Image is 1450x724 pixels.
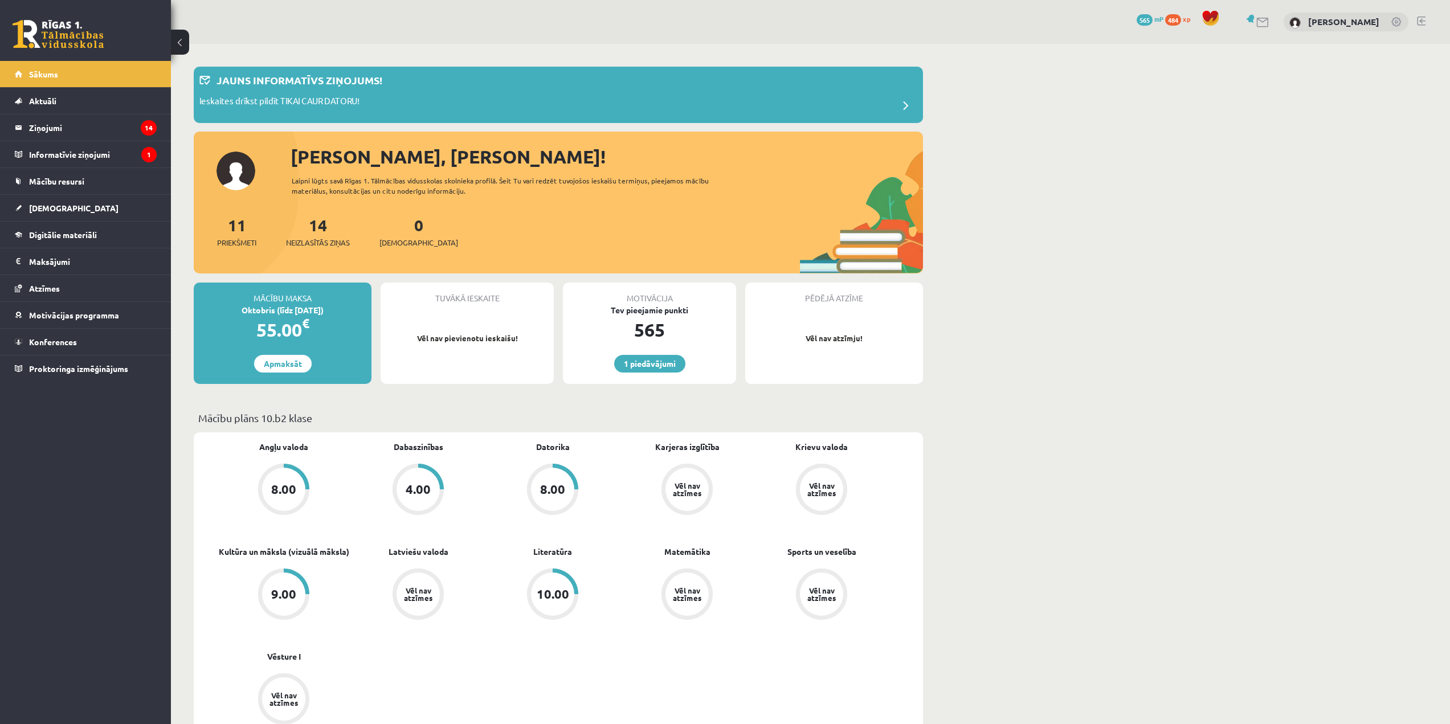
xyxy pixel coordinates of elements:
a: Motivācijas programma [15,302,157,328]
a: Aktuāli [15,88,157,114]
span: Atzīmes [29,283,60,293]
legend: Ziņojumi [29,114,157,141]
a: 11Priekšmeti [217,215,256,248]
span: Konferences [29,337,77,347]
a: Vēl nav atzīmes [754,568,889,622]
a: Kultūra un māksla (vizuālā māksla) [219,546,349,558]
p: Jauns informatīvs ziņojums! [217,72,382,88]
span: € [302,315,309,332]
a: Ziņojumi14 [15,114,157,141]
i: 14 [141,120,157,136]
p: Vēl nav pievienotu ieskaišu! [386,333,548,344]
a: Digitālie materiāli [15,222,157,248]
a: Datorika [536,441,570,453]
div: Vēl nav atzīmes [671,587,703,602]
div: Vēl nav atzīmes [806,482,838,497]
div: Oktobris (līdz [DATE]) [194,304,371,316]
div: Tev pieejamie punkti [563,304,736,316]
a: 484 xp [1165,14,1196,23]
div: 8.00 [271,483,296,496]
span: Aktuāli [29,96,56,106]
legend: Informatīvie ziņojumi [29,141,157,167]
a: Atzīmes [15,275,157,301]
div: Vēl nav atzīmes [268,692,300,706]
div: Pēdējā atzīme [745,283,923,304]
div: 4.00 [406,483,431,496]
a: Sākums [15,61,157,87]
div: 565 [563,316,736,343]
span: 565 [1137,14,1153,26]
div: [PERSON_NAME], [PERSON_NAME]! [291,143,923,170]
i: 1 [141,147,157,162]
p: Ieskaites drīkst pildīt TIKAI CAUR DATORU! [199,95,360,111]
a: Angļu valoda [259,441,308,453]
span: [DEMOGRAPHIC_DATA] [29,203,119,213]
legend: Maksājumi [29,248,157,275]
a: Mācību resursi [15,168,157,194]
div: Laipni lūgts savā Rīgas 1. Tālmācības vidusskolas skolnieka profilā. Šeit Tu vari redzēt tuvojošo... [292,175,729,196]
a: 8.00 [217,464,351,517]
a: 1 piedāvājumi [614,355,685,373]
span: xp [1183,14,1190,23]
p: Vēl nav atzīmju! [751,333,917,344]
a: Vēl nav atzīmes [620,464,754,517]
span: Motivācijas programma [29,310,119,320]
span: Digitālie materiāli [29,230,97,240]
a: 10.00 [485,568,620,622]
span: Sākums [29,69,58,79]
a: 0[DEMOGRAPHIC_DATA] [379,215,458,248]
div: Vēl nav atzīmes [671,482,703,497]
a: 9.00 [217,568,351,622]
div: 10.00 [537,588,569,600]
span: mP [1154,14,1163,23]
div: 9.00 [271,588,296,600]
a: [PERSON_NAME] [1308,16,1379,27]
div: Vēl nav atzīmes [402,587,434,602]
div: Motivācija [563,283,736,304]
a: Latviešu valoda [389,546,448,558]
a: [DEMOGRAPHIC_DATA] [15,195,157,221]
a: Karjeras izglītība [655,441,720,453]
a: Vēl nav atzīmes [351,568,485,622]
div: Mācību maksa [194,283,371,304]
a: Apmaksāt [254,355,312,373]
span: 484 [1165,14,1181,26]
a: Konferences [15,329,157,355]
a: Dabaszinības [394,441,443,453]
a: Rīgas 1. Tālmācības vidusskola [13,20,104,48]
div: 55.00 [194,316,371,343]
a: 565 mP [1137,14,1163,23]
div: 8.00 [540,483,565,496]
a: Vēl nav atzīmes [754,464,889,517]
a: Krievu valoda [795,441,848,453]
a: 8.00 [485,464,620,517]
span: Neizlasītās ziņas [286,237,350,248]
span: [DEMOGRAPHIC_DATA] [379,237,458,248]
span: Priekšmeti [217,237,256,248]
a: 4.00 [351,464,485,517]
a: 14Neizlasītās ziņas [286,215,350,248]
a: Vēsture I [267,651,301,662]
div: Vēl nav atzīmes [806,587,838,602]
a: Informatīvie ziņojumi1 [15,141,157,167]
img: Viktorija Skripko [1289,17,1301,28]
a: Matemātika [664,546,710,558]
a: Maksājumi [15,248,157,275]
a: Sports un veselība [787,546,856,558]
span: Mācību resursi [29,176,84,186]
p: Mācību plāns 10.b2 klase [198,410,918,426]
div: Tuvākā ieskaite [381,283,554,304]
a: Jauns informatīvs ziņojums! Ieskaites drīkst pildīt TIKAI CAUR DATORU! [199,72,917,117]
span: Proktoringa izmēģinājums [29,363,128,374]
a: Proktoringa izmēģinājums [15,355,157,382]
a: Literatūra [533,546,572,558]
a: Vēl nav atzīmes [620,568,754,622]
